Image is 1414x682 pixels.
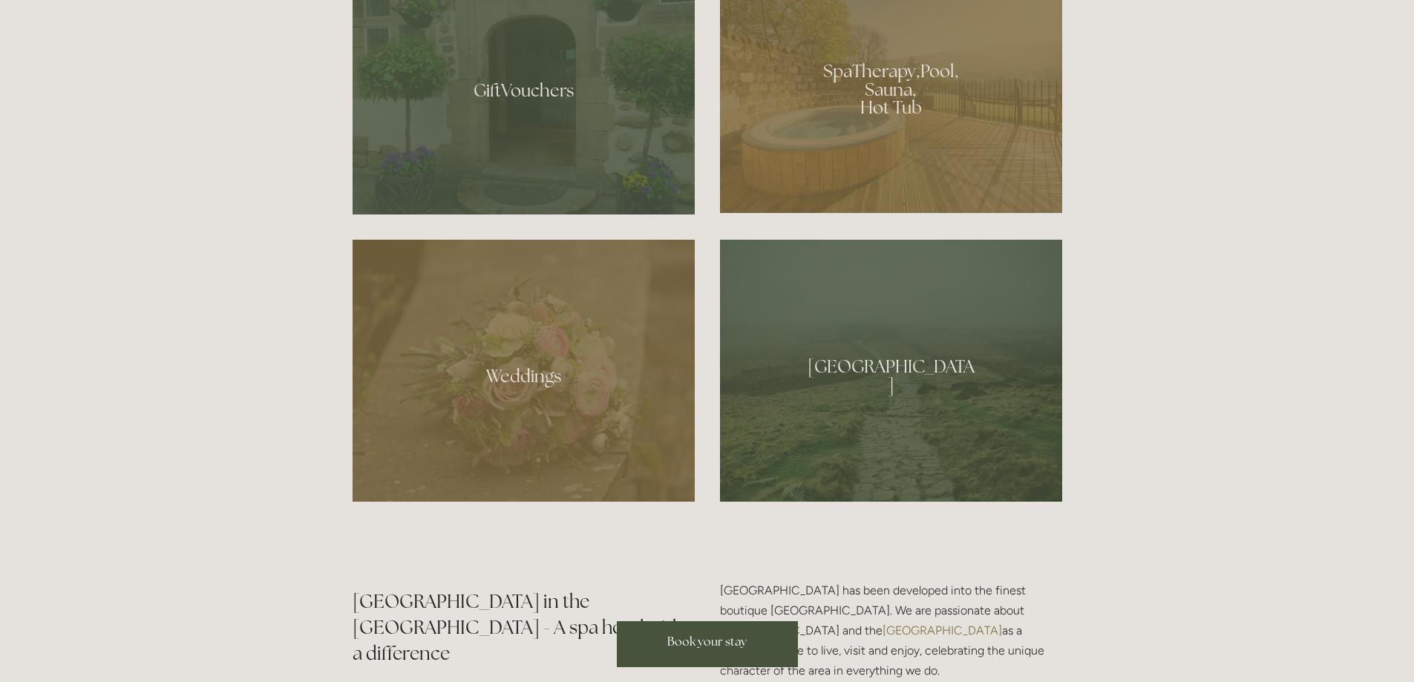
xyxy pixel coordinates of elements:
[353,240,695,502] a: Bouquet of flowers at Losehill Hotel
[720,240,1062,502] a: Peak District path, Losehill hotel
[667,634,747,649] span: Book your stay
[617,621,798,667] a: Book your stay
[720,580,1062,681] p: [GEOGRAPHIC_DATA] has been developed into the finest boutique [GEOGRAPHIC_DATA]. We are passionat...
[353,588,695,666] h2: [GEOGRAPHIC_DATA] in the [GEOGRAPHIC_DATA] - A spa hotel with a difference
